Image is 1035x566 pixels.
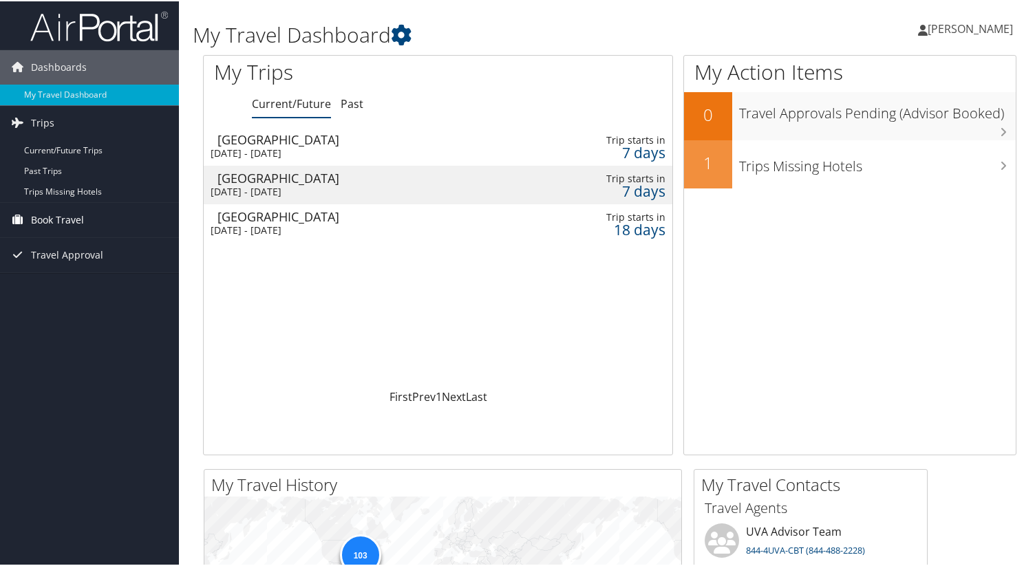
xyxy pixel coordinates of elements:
a: Next [442,388,466,403]
div: [GEOGRAPHIC_DATA] [217,209,515,221]
span: Dashboards [31,49,87,83]
img: airportal-logo.png [30,9,168,41]
div: Trip starts in [564,210,665,222]
span: Book Travel [31,202,84,236]
h2: My Travel Contacts [701,472,927,495]
h2: 1 [684,150,732,173]
h1: My Travel Dashboard [193,19,749,48]
div: 18 days [564,222,665,235]
h3: Travel Agents [705,497,917,516]
h2: 0 [684,102,732,125]
a: [PERSON_NAME] [918,7,1027,48]
div: 7 days [564,184,665,196]
div: 7 days [564,145,665,157]
a: Last [466,388,487,403]
h1: My Action Items [684,56,1016,85]
span: Travel Approval [31,237,103,271]
h1: My Trips [214,56,467,85]
a: 0Travel Approvals Pending (Advisor Booked) [684,91,1016,139]
a: Past [341,95,363,110]
h2: My Travel History [211,472,681,495]
a: 1 [436,388,442,403]
div: Trip starts in [564,133,665,145]
span: [PERSON_NAME] [928,20,1013,35]
a: Current/Future [252,95,331,110]
div: [DATE] - [DATE] [211,184,508,197]
div: [DATE] - [DATE] [211,223,508,235]
div: [DATE] - [DATE] [211,146,508,158]
div: [GEOGRAPHIC_DATA] [217,132,515,144]
span: Trips [31,105,54,139]
a: 844-4UVA-CBT (844-488-2228) [746,543,865,555]
a: First [390,388,412,403]
a: Prev [412,388,436,403]
h3: Trips Missing Hotels [739,149,1016,175]
div: Trip starts in [564,171,665,184]
a: 1Trips Missing Hotels [684,139,1016,187]
div: [GEOGRAPHIC_DATA] [217,171,515,183]
h3: Travel Approvals Pending (Advisor Booked) [739,96,1016,122]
